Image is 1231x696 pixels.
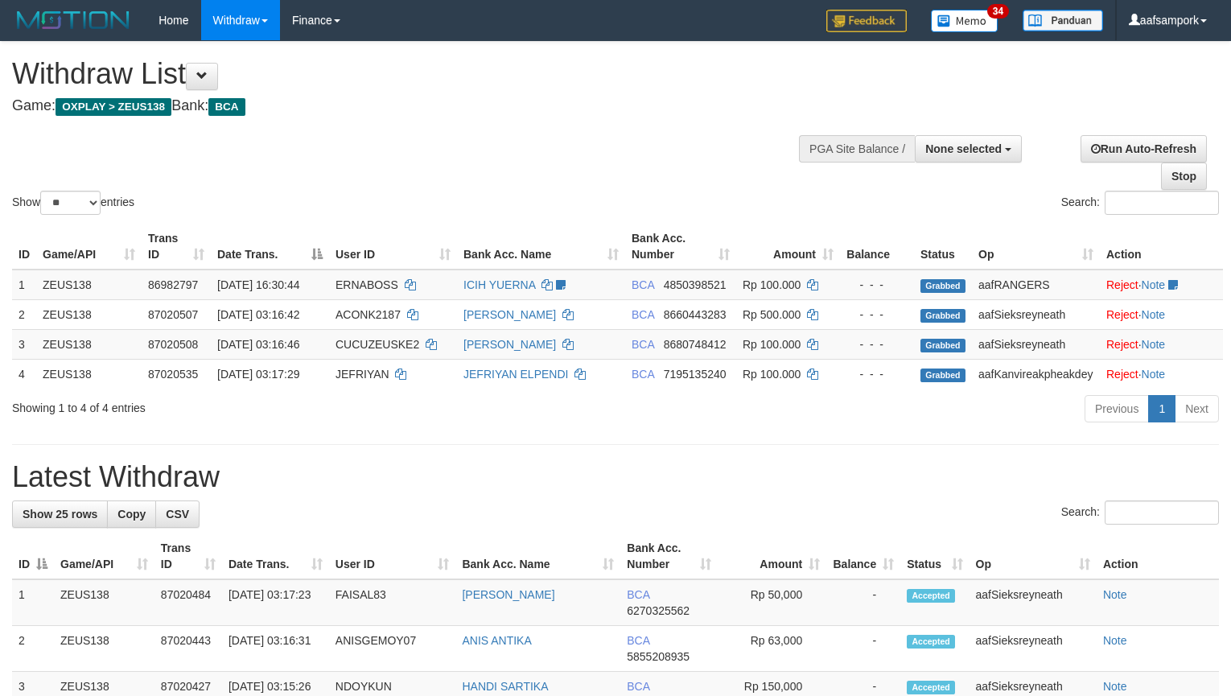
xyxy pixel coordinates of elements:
td: ZEUS138 [54,579,154,626]
td: 4 [12,359,36,389]
div: - - - [846,277,908,293]
span: Grabbed [920,339,965,352]
h1: Latest Withdraw [12,461,1219,493]
span: None selected [925,142,1002,155]
span: Copy 4850398521 to clipboard [664,278,727,291]
a: ICIH YUERNA [463,278,535,291]
span: Copy 8680748412 to clipboard [664,338,727,351]
th: Trans ID: activate to sort column ascending [142,224,211,270]
th: Op: activate to sort column ascending [972,224,1100,270]
th: Balance [840,224,914,270]
a: [PERSON_NAME] [463,338,556,351]
img: Button%20Memo.svg [931,10,998,32]
a: Note [1142,368,1166,381]
th: Amount: activate to sort column ascending [718,533,826,579]
a: Reject [1106,338,1138,351]
td: Rp 63,000 [718,626,826,672]
td: 1 [12,579,54,626]
th: Game/API: activate to sort column ascending [36,224,142,270]
span: [DATE] 03:16:42 [217,308,299,321]
span: BCA [632,338,654,351]
td: ZEUS138 [54,626,154,672]
th: Action [1100,224,1223,270]
a: Reject [1106,368,1138,381]
th: Bank Acc. Number: activate to sort column ascending [620,533,718,579]
div: - - - [846,307,908,323]
span: 87020507 [148,308,198,321]
td: [DATE] 03:17:23 [222,579,329,626]
th: Bank Acc. Name: activate to sort column ascending [455,533,620,579]
span: Copy 7195135240 to clipboard [664,368,727,381]
label: Search: [1061,191,1219,215]
td: ZEUS138 [36,359,142,389]
th: Bank Acc. Number: activate to sort column ascending [625,224,736,270]
td: 2 [12,299,36,329]
div: PGA Site Balance / [799,135,915,163]
span: Rp 100.000 [743,368,801,381]
th: ID [12,224,36,270]
td: aafSieksreyneath [970,626,1097,672]
span: BCA [632,308,654,321]
a: Next [1175,395,1219,422]
td: ZEUS138 [36,299,142,329]
td: · [1100,299,1223,329]
td: · [1100,270,1223,300]
a: 1 [1148,395,1175,422]
a: CSV [155,500,200,528]
a: Note [1142,308,1166,321]
input: Search: [1105,500,1219,525]
span: BCA [632,368,654,381]
th: Trans ID: activate to sort column ascending [154,533,222,579]
td: 87020443 [154,626,222,672]
span: BCA [627,634,649,647]
td: 3 [12,329,36,359]
span: BCA [627,680,649,693]
th: Amount: activate to sort column ascending [736,224,840,270]
a: Note [1103,634,1127,647]
span: [DATE] 16:30:44 [217,278,299,291]
th: Balance: activate to sort column ascending [826,533,900,579]
img: Feedback.jpg [826,10,907,32]
td: ANISGEMOY07 [329,626,456,672]
a: Reject [1106,278,1138,291]
div: - - - [846,366,908,382]
span: 86982797 [148,278,198,291]
span: JEFRIYAN [336,368,389,381]
td: - [826,626,900,672]
td: FAISAL83 [329,579,456,626]
span: Rp 100.000 [743,278,801,291]
td: aafSieksreyneath [972,329,1100,359]
td: aafRANGERS [972,270,1100,300]
a: ANIS ANTIKA [462,634,531,647]
span: BCA [627,588,649,601]
th: Status: activate to sort column ascending [900,533,969,579]
span: [DATE] 03:17:29 [217,368,299,381]
label: Show entries [12,191,134,215]
a: Run Auto-Refresh [1081,135,1207,163]
span: Copy 8660443283 to clipboard [664,308,727,321]
td: aafSieksreyneath [972,299,1100,329]
span: Accepted [907,589,955,603]
td: 1 [12,270,36,300]
span: BCA [208,98,245,116]
a: Note [1142,278,1166,291]
a: Reject [1106,308,1138,321]
th: Date Trans.: activate to sort column ascending [222,533,329,579]
td: 2 [12,626,54,672]
th: Date Trans.: activate to sort column descending [211,224,329,270]
select: Showentries [40,191,101,215]
h1: Withdraw List [12,58,805,90]
span: Accepted [907,681,955,694]
td: Rp 50,000 [718,579,826,626]
a: HANDI SARTIKA [462,680,548,693]
th: User ID: activate to sort column ascending [329,533,456,579]
span: Copy 6270325562 to clipboard [627,604,690,617]
a: [PERSON_NAME] [462,588,554,601]
label: Search: [1061,500,1219,525]
span: [DATE] 03:16:46 [217,338,299,351]
button: None selected [915,135,1022,163]
span: Rp 100.000 [743,338,801,351]
a: Note [1103,588,1127,601]
a: Stop [1161,163,1207,190]
span: Copy 5855208935 to clipboard [627,650,690,663]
